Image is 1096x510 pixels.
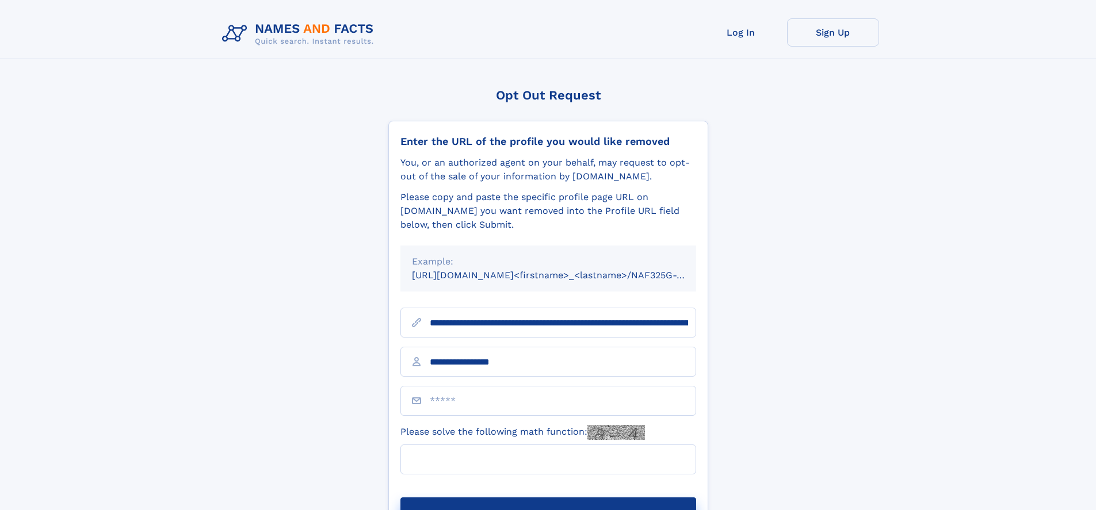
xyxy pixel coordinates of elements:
div: Enter the URL of the profile you would like removed [400,135,696,148]
a: Sign Up [787,18,879,47]
div: Please copy and paste the specific profile page URL on [DOMAIN_NAME] you want removed into the Pr... [400,190,696,232]
a: Log In [695,18,787,47]
div: You, or an authorized agent on your behalf, may request to opt-out of the sale of your informatio... [400,156,696,183]
small: [URL][DOMAIN_NAME]<firstname>_<lastname>/NAF325G-xxxxxxxx [412,270,718,281]
img: Logo Names and Facts [217,18,383,49]
div: Example: [412,255,685,269]
div: Opt Out Request [388,88,708,102]
label: Please solve the following math function: [400,425,645,440]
